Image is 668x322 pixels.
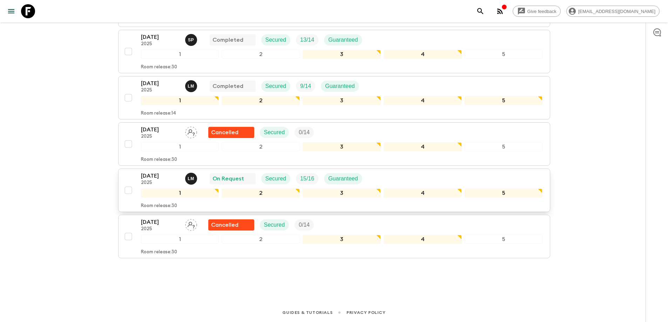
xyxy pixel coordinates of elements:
[222,142,300,151] div: 2
[185,221,197,227] span: Assign pack leader
[299,128,310,137] p: 0 / 14
[566,6,660,17] div: [EMAIL_ADDRESS][DOMAIN_NAME]
[303,142,381,151] div: 3
[384,96,462,105] div: 4
[141,79,180,88] p: [DATE]
[264,128,285,137] p: Secured
[208,127,254,138] div: Flash Pack cancellation
[328,36,358,44] p: Guaranteed
[118,169,550,212] button: [DATE]2025Luka MamniashviliOn RequestSecuredTrip FillGuaranteed12345Room release:30
[222,235,300,244] div: 2
[141,96,219,105] div: 1
[118,122,550,166] button: [DATE]2025Assign pack leaderFlash Pack cancellationSecuredTrip Fill12345Room release:30
[384,189,462,198] div: 4
[185,173,198,185] button: LM
[296,173,318,184] div: Trip Fill
[346,309,385,316] a: Privacy Policy
[300,82,311,90] p: 9 / 14
[211,128,238,137] p: Cancelled
[222,96,300,105] div: 2
[261,173,291,184] div: Secured
[513,6,561,17] a: Give feedback
[296,34,318,46] div: Trip Fill
[265,36,286,44] p: Secured
[325,82,355,90] p: Guaranteed
[185,175,198,180] span: Luka Mamniashvili
[524,9,560,14] span: Give feedback
[303,50,381,59] div: 3
[261,34,291,46] div: Secured
[141,189,219,198] div: 1
[465,189,543,198] div: 5
[465,96,543,105] div: 5
[141,157,177,163] p: Room release: 30
[185,82,198,88] span: Luka Mamniashvili
[260,127,289,138] div: Secured
[574,9,659,14] span: [EMAIL_ADDRESS][DOMAIN_NAME]
[303,96,381,105] div: 3
[4,4,18,18] button: menu
[384,50,462,59] div: 4
[141,64,177,70] p: Room release: 30
[295,219,314,231] div: Trip Fill
[222,50,300,59] div: 2
[384,235,462,244] div: 4
[211,221,238,229] p: Cancelled
[141,33,180,41] p: [DATE]
[473,4,487,18] button: search adventures
[185,36,198,42] span: Sophie Pruidze
[141,172,180,180] p: [DATE]
[303,189,381,198] div: 3
[188,176,194,181] p: L M
[465,50,543,59] div: 5
[141,50,219,59] div: 1
[212,82,243,90] p: Completed
[265,82,286,90] p: Secured
[300,36,314,44] p: 13 / 14
[264,221,285,229] p: Secured
[141,41,180,47] p: 2025
[141,235,219,244] div: 1
[141,180,180,186] p: 2025
[141,88,180,93] p: 2025
[141,203,177,209] p: Room release: 30
[141,142,219,151] div: 1
[141,134,180,139] p: 2025
[118,215,550,258] button: [DATE]2025Assign pack leaderFlash Pack cancellationSecuredTrip Fill12345Room release:30
[300,174,314,183] p: 15 / 16
[118,30,550,73] button: [DATE]2025Sophie PruidzeCompletedSecuredTrip FillGuaranteed12345Room release:30
[208,219,254,231] div: Flash Pack cancellation
[141,249,177,255] p: Room release: 30
[328,174,358,183] p: Guaranteed
[212,36,243,44] p: Completed
[295,127,314,138] div: Trip Fill
[465,142,543,151] div: 5
[141,218,180,226] p: [DATE]
[282,309,332,316] a: Guides & Tutorials
[296,81,315,92] div: Trip Fill
[260,219,289,231] div: Secured
[222,189,300,198] div: 2
[141,226,180,232] p: 2025
[384,142,462,151] div: 4
[141,111,176,116] p: Room release: 14
[212,174,244,183] p: On Request
[299,221,310,229] p: 0 / 14
[265,174,286,183] p: Secured
[465,235,543,244] div: 5
[141,125,180,134] p: [DATE]
[118,76,550,119] button: [DATE]2025Luka MamniashviliCompletedSecuredTrip FillGuaranteed12345Room release:14
[303,235,381,244] div: 3
[185,129,197,134] span: Assign pack leader
[261,81,291,92] div: Secured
